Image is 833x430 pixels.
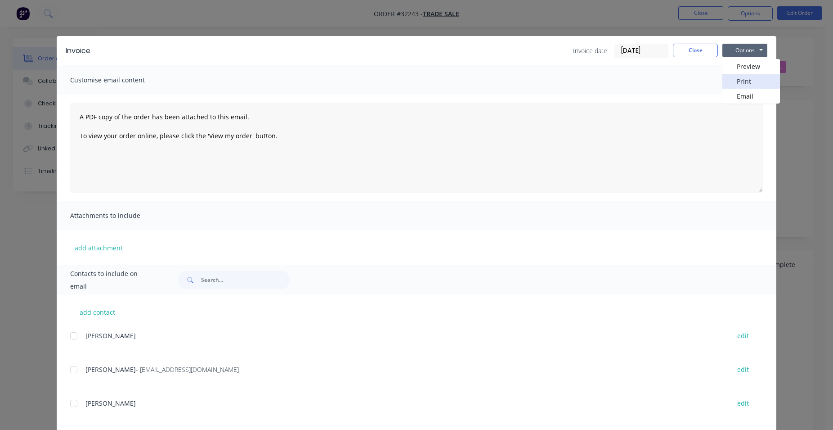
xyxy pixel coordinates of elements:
button: add contact [70,305,124,319]
button: edit [732,363,754,376]
span: [PERSON_NAME] [85,365,136,374]
button: edit [732,397,754,409]
button: Print [722,74,780,89]
div: Invoice [66,45,90,56]
button: add attachment [70,241,127,254]
span: Contacts to include on email [70,267,155,293]
button: Email [722,89,780,104]
textarea: A PDF copy of the order has been attached to this email. To view your order online, please click ... [70,103,763,193]
span: [PERSON_NAME] [85,331,136,340]
span: Customise email content [70,74,169,86]
button: Options [722,44,767,57]
button: Preview [722,59,780,74]
button: Close [673,44,718,57]
span: - [EMAIL_ADDRESS][DOMAIN_NAME] [136,365,239,374]
span: Attachments to include [70,209,169,222]
span: [PERSON_NAME] [85,399,136,407]
button: edit [732,330,754,342]
span: Invoice date [573,46,607,55]
input: Search... [201,271,290,289]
